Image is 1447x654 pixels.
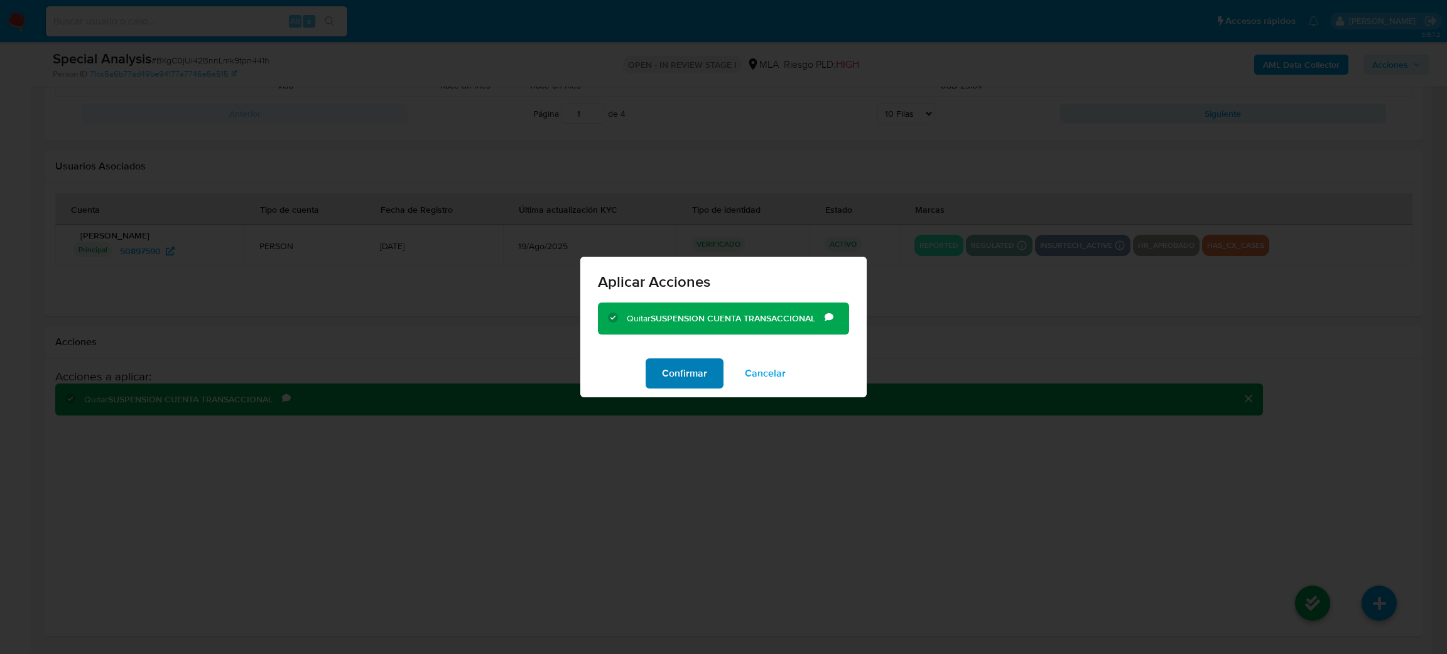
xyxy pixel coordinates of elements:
[646,358,723,389] button: Confirmar
[729,358,802,389] button: Cancelar
[598,274,849,289] span: Aplicar Acciones
[627,313,825,325] div: Quitar
[662,360,707,387] span: Confirmar
[745,360,786,387] span: Cancelar
[651,312,815,324] b: SUSPENSION CUENTA TRANSACCIONAL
